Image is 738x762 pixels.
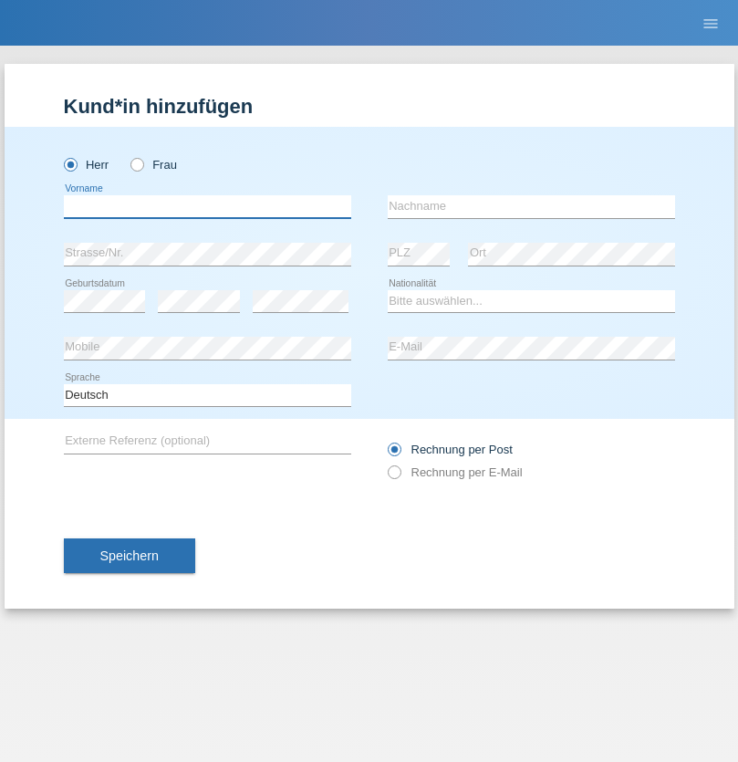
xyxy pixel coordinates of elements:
input: Rechnung per E-Mail [388,465,400,488]
a: menu [692,17,729,28]
i: menu [702,15,720,33]
input: Frau [130,158,142,170]
label: Frau [130,158,177,172]
input: Herr [64,158,76,170]
label: Rechnung per E-Mail [388,465,523,479]
input: Rechnung per Post [388,443,400,465]
span: Speichern [100,548,159,563]
button: Speichern [64,538,195,573]
h1: Kund*in hinzufügen [64,95,675,118]
label: Rechnung per Post [388,443,513,456]
label: Herr [64,158,109,172]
